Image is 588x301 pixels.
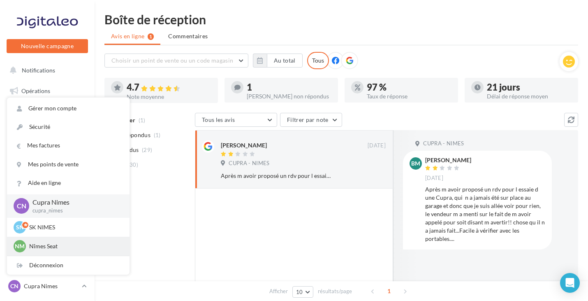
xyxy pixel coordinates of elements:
div: Tous [307,52,329,69]
span: Afficher [269,287,288,295]
button: Filtrer par note [280,113,342,127]
a: CN Cupra Nimes [7,278,88,294]
a: Visibilité en ligne [5,124,90,141]
span: résultats/page [318,287,352,295]
a: PLV et print personnalisable [5,226,90,250]
span: Tous les avis [202,116,235,123]
span: Choisir un point de vente ou un code magasin [111,57,233,64]
p: Nîmes Seat [29,242,120,250]
span: Opérations [21,87,50,94]
a: Médiathèque [5,185,90,203]
p: Cupra Nimes [24,282,79,290]
p: Cupra Nimes [32,198,116,207]
p: cupra_nimes [32,207,116,215]
span: BM [411,159,420,168]
span: CUPRA - NIMES [229,160,269,167]
a: Campagnes [5,145,90,162]
div: [PERSON_NAME] [221,141,267,149]
div: Après m avoir proposé un rdv pour l essaie d une Cupra, qui n a jamais été sur place au garage et... [425,185,545,243]
a: Boîte de réception1 [5,103,90,120]
div: [PERSON_NAME] [425,157,471,163]
div: [PERSON_NAME] non répondus [247,93,331,99]
button: Au total [267,54,303,68]
div: 1 [247,83,331,92]
div: 97 % [367,83,451,92]
p: SK NIMES [29,223,120,231]
span: Notifications [22,67,55,74]
span: 10 [296,289,303,295]
div: Boîte de réception [104,13,578,26]
div: 4.7 [127,83,211,92]
a: Contacts [5,165,90,182]
div: Déconnexion [7,256,130,275]
a: Aide en ligne [7,174,130,192]
a: Calendrier [5,206,90,223]
a: Mes points de vente [7,155,130,174]
button: Notifications [5,62,86,79]
button: Choisir un point de vente ou un code magasin [104,54,248,68]
span: (1) [154,132,161,138]
span: Nm [15,242,25,250]
button: Nouvelle campagne [7,39,88,53]
a: Campagnes DataOnDemand [5,254,90,278]
button: 10 [292,286,313,298]
span: Commentaires [168,32,208,40]
a: Opérations [5,82,90,100]
span: SN [16,223,24,231]
span: CUPRA - NIMES [423,140,464,147]
span: (30) [128,161,138,168]
button: Au total [253,54,303,68]
span: CN [17,201,26,211]
div: Taux de réponse [367,93,451,99]
span: (29) [142,147,152,153]
div: Note moyenne [127,94,211,100]
div: Open Intercom Messenger [560,273,580,293]
div: Délai de réponse moyen [487,93,572,99]
span: CN [10,282,19,290]
span: Non répondus [112,131,150,139]
div: Après m avoir proposé un rdv pour l essaie d une Cupra, qui n a jamais été sur place au garage et... [221,172,332,180]
a: Sécurité [7,118,130,136]
span: 1 [382,285,396,298]
a: Gérer mon compte [7,99,130,118]
span: [DATE] [368,142,386,149]
div: 21 jours [487,83,572,92]
span: [DATE] [425,175,443,182]
button: Tous les avis [195,113,277,127]
a: Mes factures [7,136,130,155]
